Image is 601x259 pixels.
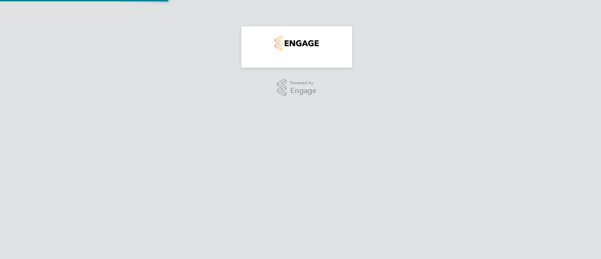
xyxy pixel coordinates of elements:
[290,79,316,87] span: Powered by
[277,79,317,97] a: Powered byEngage
[241,26,352,68] nav: Main navigation
[290,87,316,95] span: Engage
[253,36,341,51] a: Go to home page
[275,36,318,51] img: countryside-properties-logo-retina.png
